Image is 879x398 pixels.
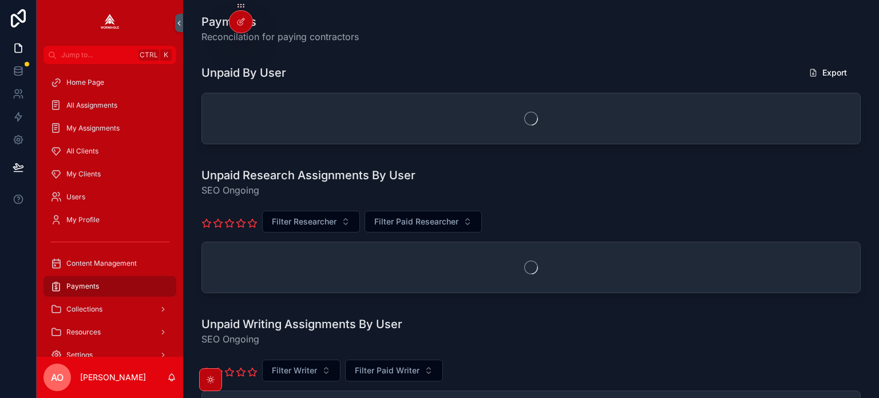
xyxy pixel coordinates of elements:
[61,50,134,60] span: Jump to...
[43,210,176,230] a: My Profile
[43,141,176,161] a: All Clients
[66,147,98,156] span: All Clients
[201,65,286,81] h1: Unpaid By User
[66,192,85,202] span: Users
[37,64,183,357] div: scrollable content
[51,371,64,384] span: AO
[66,328,101,337] span: Resources
[201,14,359,30] h1: Payments
[201,332,402,346] span: SEO Ongoing
[374,216,458,227] span: Filter Paid Researcher
[138,49,159,61] span: Ctrl
[66,101,117,110] span: All Assignments
[43,276,176,297] a: Payments
[43,299,176,320] a: Collections
[355,365,419,376] span: Filter Paid Writer
[43,322,176,342] a: Resources
[201,183,415,197] span: SEO Ongoing
[161,50,171,60] span: K
[66,215,100,224] span: My Profile
[345,360,443,381] button: Select Button
[43,46,176,64] button: Jump to...CtrlK
[43,118,176,139] a: My Assignments
[43,72,176,93] a: Home Page
[43,253,176,274] a: Content Management
[43,164,176,184] a: My Clients
[43,345,176,365] a: Settings
[80,372,146,383] p: [PERSON_NAME]
[66,350,93,360] span: Settings
[66,259,137,268] span: Content Management
[272,216,336,227] span: Filter Researcher
[66,170,101,179] span: My Clients
[66,282,99,291] span: Payments
[201,167,415,183] h1: Unpaid Research Assignments By User
[43,95,176,116] a: All Assignments
[43,187,176,207] a: Users
[201,316,402,332] h1: Unpaid Writing Assignments By User
[799,62,856,83] button: Export
[365,211,482,233] button: Select Button
[262,360,340,381] button: Select Button
[66,124,120,133] span: My Assignments
[262,211,360,233] button: Select Button
[101,14,119,32] img: App logo
[272,365,317,376] span: Filter Writer
[66,78,104,87] span: Home Page
[201,30,359,44] span: Reconcilation for paying contractors
[66,305,102,314] span: Collections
